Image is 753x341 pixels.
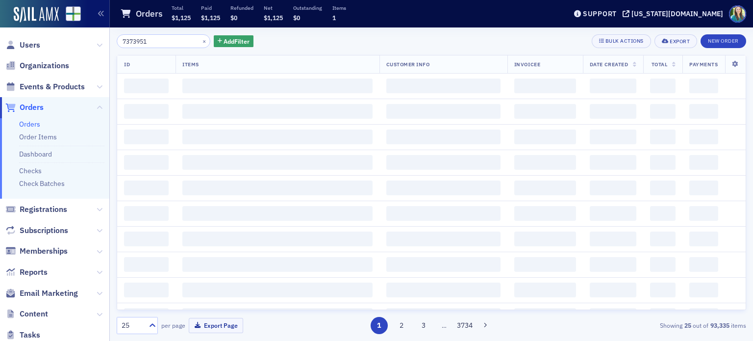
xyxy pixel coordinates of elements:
p: Refunded [230,4,253,11]
span: ‌ [386,206,501,221]
span: ‌ [650,308,676,323]
span: ‌ [386,79,501,93]
span: ‌ [182,232,373,246]
span: ID [124,61,130,68]
span: $1,125 [264,14,283,22]
button: 3 [415,317,432,334]
span: ‌ [514,181,576,195]
span: Registrations [20,204,67,215]
a: Dashboard [19,150,52,158]
p: Items [332,4,346,11]
span: ‌ [182,104,373,119]
a: Reports [5,267,48,278]
span: Email Marketing [20,288,78,299]
span: ‌ [689,79,718,93]
span: $0 [230,14,237,22]
span: ‌ [124,283,169,297]
span: Organizations [20,60,69,71]
span: ‌ [182,283,373,297]
span: ‌ [590,232,636,246]
a: Check Batches [19,179,65,188]
span: ‌ [590,79,636,93]
span: ‌ [590,206,636,221]
span: Memberships [20,246,68,257]
a: Events & Products [5,81,85,92]
span: ‌ [514,130,576,144]
span: ‌ [590,181,636,195]
strong: 25 [682,321,693,330]
span: ‌ [124,79,169,93]
span: ‌ [650,181,676,195]
span: 1 [332,14,336,22]
span: Add Filter [224,37,250,46]
span: ‌ [386,232,501,246]
button: [US_STATE][DOMAIN_NAME] [623,10,727,17]
span: Subscriptions [20,225,68,236]
span: … [437,321,451,330]
span: Reports [20,267,48,278]
h1: Orders [136,8,163,20]
button: Export Page [189,318,243,333]
a: Checks [19,166,42,175]
span: Users [20,40,40,51]
strong: 93,335 [708,321,731,330]
a: Subscriptions [5,225,68,236]
a: Memberships [5,246,68,257]
span: $1,125 [172,14,191,22]
img: SailAMX [66,6,81,22]
span: ‌ [689,155,718,170]
div: [US_STATE][DOMAIN_NAME] [631,9,723,18]
p: Outstanding [293,4,322,11]
span: Total [652,61,668,68]
div: Showing out of items [543,321,746,330]
span: ‌ [590,155,636,170]
div: Bulk Actions [605,38,644,44]
span: Date Created [590,61,628,68]
span: ‌ [650,283,676,297]
span: ‌ [689,206,718,221]
span: ‌ [182,130,373,144]
button: Export [654,34,697,48]
span: ‌ [590,104,636,119]
span: Items [182,61,199,68]
span: ‌ [514,155,576,170]
img: SailAMX [14,7,59,23]
span: ‌ [124,206,169,221]
a: Email Marketing [5,288,78,299]
span: ‌ [689,283,718,297]
span: ‌ [689,257,718,272]
span: ‌ [386,283,501,297]
span: ‌ [689,104,718,119]
a: Content [5,309,48,319]
a: Tasks [5,330,40,341]
a: Order Items [19,132,57,141]
span: ‌ [650,206,676,221]
span: ‌ [689,308,718,323]
span: ‌ [182,308,373,323]
span: ‌ [124,308,169,323]
span: ‌ [124,130,169,144]
span: ‌ [514,257,576,272]
span: ‌ [650,155,676,170]
span: ‌ [650,257,676,272]
span: $0 [293,14,300,22]
span: ‌ [650,104,676,119]
a: Users [5,40,40,51]
button: New Order [701,34,746,48]
p: Net [264,4,283,11]
a: Organizations [5,60,69,71]
span: Payments [689,61,718,68]
span: ‌ [182,206,373,221]
span: ‌ [650,232,676,246]
span: ‌ [182,155,373,170]
span: ‌ [514,232,576,246]
span: ‌ [590,257,636,272]
div: Export [670,39,690,44]
span: ‌ [386,130,501,144]
a: Registrations [5,204,67,215]
span: ‌ [386,104,501,119]
span: ‌ [590,308,636,323]
label: per page [161,321,185,330]
span: ‌ [386,181,501,195]
span: Invoicee [514,61,540,68]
